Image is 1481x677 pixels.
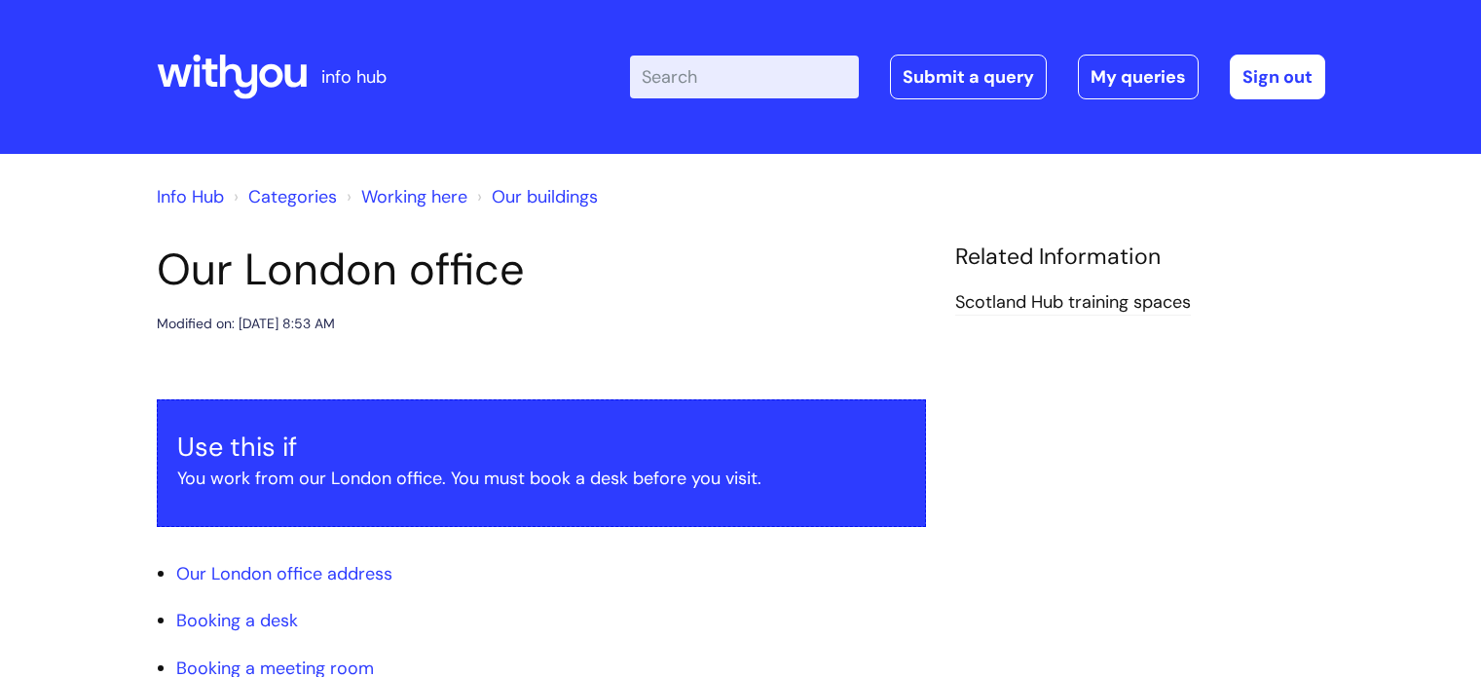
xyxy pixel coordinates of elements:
a: Our buildings [492,185,598,208]
a: Submit a query [890,55,1047,99]
p: You work from our London office. You must book a desk before you visit. [177,463,906,494]
li: Our buildings [472,181,598,212]
div: | - [630,55,1325,99]
li: Working here [342,181,467,212]
a: Our London office address [176,562,392,585]
h4: Related Information [955,244,1325,271]
a: Categories [248,185,337,208]
div: Modified on: [DATE] 8:53 AM [157,312,335,336]
h3: Use this if [177,432,906,463]
a: Working here [361,185,467,208]
input: Search [630,56,859,98]
h1: Our London office [157,244,926,296]
a: Sign out [1230,55,1325,99]
li: Solution home [229,181,337,212]
a: Scotland Hub training spaces [955,290,1191,316]
p: info hub [321,61,387,93]
a: My queries [1078,55,1199,99]
a: Info Hub [157,185,224,208]
a: Booking a desk [176,609,298,632]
